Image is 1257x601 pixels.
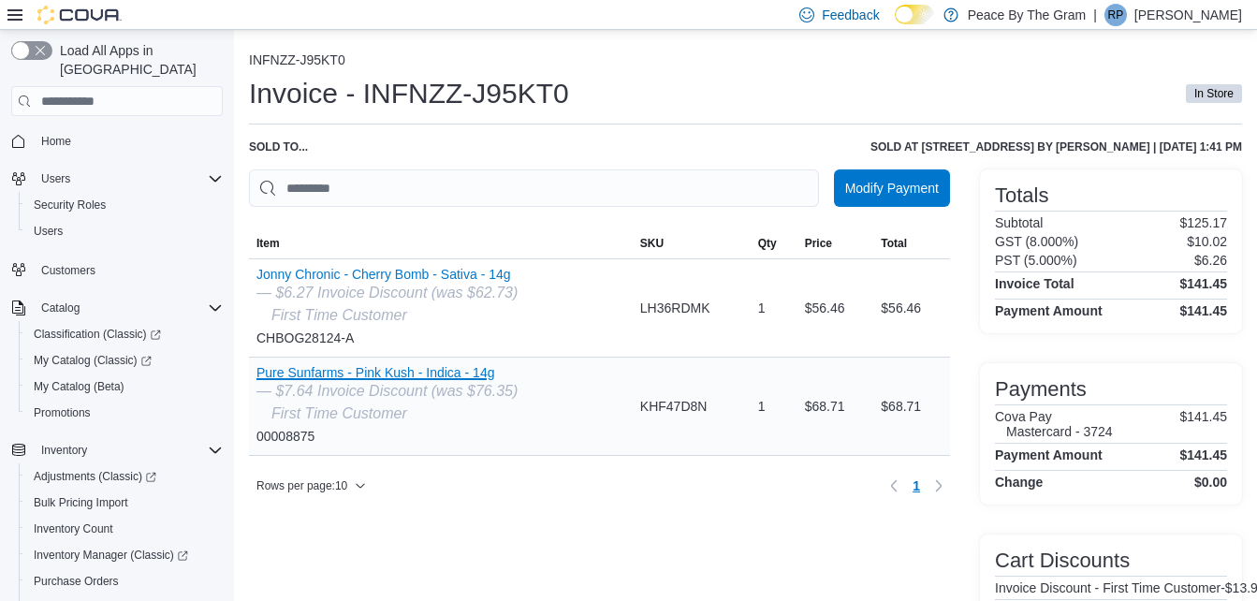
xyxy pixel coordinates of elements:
h4: $141.45 [1179,447,1227,462]
span: In Store [1194,85,1234,102]
a: Inventory Manager (Classic) [19,542,230,568]
p: Peace By The Gram [968,4,1087,26]
div: $56.46 [797,289,874,327]
span: Users [34,224,63,239]
nav: Pagination for table: MemoryTable from EuiInMemoryTable [883,471,950,501]
span: Promotions [26,402,223,424]
a: Home [34,130,79,153]
span: Classification (Classic) [34,327,161,342]
span: Inventory Manager (Classic) [34,548,188,563]
button: Catalog [34,297,87,319]
a: Inventory Count [26,518,121,540]
span: Modify Payment [845,179,939,198]
div: 00008875 [256,365,518,447]
p: $141.45 [1179,409,1227,439]
a: Bulk Pricing Import [26,491,136,514]
h4: Payment Amount [995,303,1103,318]
button: Previous page [883,475,905,497]
button: Price [797,228,874,258]
button: Inventory Count [19,516,230,542]
span: Users [34,168,223,190]
i: First Time Customer [271,405,407,421]
span: Users [26,220,223,242]
span: Adjustments (Classic) [26,465,223,488]
span: 1 [913,476,920,495]
button: INFNZZ-J95KT0 [249,52,345,67]
h6: Cova Pay [995,409,1113,424]
div: 1 [751,388,797,425]
span: Security Roles [34,198,106,213]
button: Bulk Pricing Import [19,490,230,516]
p: $10.02 [1187,234,1227,249]
button: Jonny Chronic - Cherry Bomb - Sativa - 14g [256,267,518,282]
div: $68.71 [797,388,874,425]
button: Pure Sunfarms - Pink Kush - Indica - 14g [256,365,518,380]
h6: Sold at [STREET_ADDRESS] by [PERSON_NAME] | [DATE] 1:41 PM [870,139,1242,154]
button: Qty [751,228,797,258]
a: Inventory Manager (Classic) [26,544,196,566]
span: Customers [34,257,223,281]
span: Total [881,236,907,251]
button: Total [873,228,950,258]
a: My Catalog (Beta) [26,375,132,398]
a: My Catalog (Classic) [19,347,230,374]
h3: Payments [995,378,1087,401]
span: Bulk Pricing Import [26,491,223,514]
a: Users [26,220,70,242]
button: Page 1 of 1 [905,471,928,501]
div: Sold to ... [249,139,308,154]
h4: $141.45 [1179,276,1227,291]
span: Catalog [34,297,223,319]
span: Inventory [41,443,87,458]
div: 1 [751,289,797,327]
h4: Payment Amount [995,447,1103,462]
span: Price [805,236,832,251]
button: Customers [4,256,230,283]
button: Promotions [19,400,230,426]
p: $125.17 [1179,215,1227,230]
span: Catalog [41,300,80,315]
span: Inventory Manager (Classic) [26,544,223,566]
ul: Pagination for table: MemoryTable from EuiInMemoryTable [905,471,928,501]
span: Dark Mode [895,24,896,25]
a: Adjustments (Classic) [19,463,230,490]
a: Adjustments (Classic) [26,465,164,488]
a: Classification (Classic) [26,323,168,345]
a: Customers [34,259,103,282]
p: $6.26 [1194,253,1227,268]
span: My Catalog (Classic) [26,349,223,372]
span: Promotions [34,405,91,420]
img: Cova [37,6,122,24]
span: Item [256,236,280,251]
span: Classification (Classic) [26,323,223,345]
span: My Catalog (Classic) [34,353,152,368]
button: SKU [633,228,751,258]
span: My Catalog (Beta) [34,379,124,394]
span: LH36RDMK [640,297,710,319]
button: Item [249,228,633,258]
span: Feedback [822,6,879,24]
button: Users [4,166,230,192]
button: My Catalog (Beta) [19,374,230,400]
h6: GST (8.000%) [995,234,1078,249]
i: First Time Customer [271,307,407,323]
span: Load All Apps in [GEOGRAPHIC_DATA] [52,41,223,79]
h1: Invoice - INFNZZ-J95KT0 [249,75,569,112]
span: Purchase Orders [34,574,119,589]
button: Inventory [34,439,95,462]
span: Inventory Count [34,521,113,536]
span: SKU [640,236,664,251]
span: RP [1108,4,1124,26]
button: Next page [928,475,950,497]
span: Bulk Pricing Import [34,495,128,510]
h3: Cart Discounts [995,550,1130,572]
span: Inventory [34,439,223,462]
a: My Catalog (Classic) [26,349,159,372]
span: In Store [1186,84,1242,103]
div: — $7.64 Invoice Discount (was $76.35) [256,380,518,403]
span: Security Roles [26,194,223,216]
span: Qty [758,236,777,251]
span: Adjustments (Classic) [34,469,156,484]
button: Users [19,218,230,244]
div: — $6.27 Invoice Discount (was $62.73) [256,282,518,304]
